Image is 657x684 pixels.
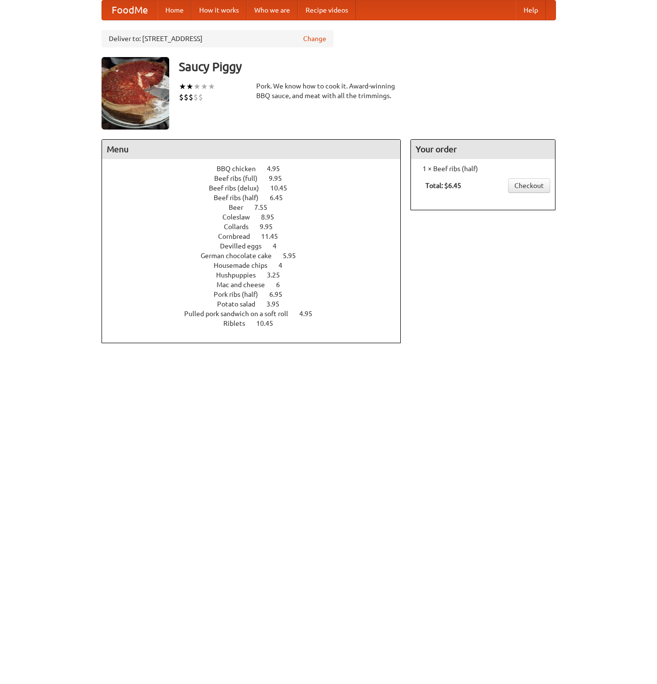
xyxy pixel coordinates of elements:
[214,262,277,269] span: Housemade chips
[270,194,292,202] span: 6.45
[223,320,291,327] a: Riblets 10.45
[266,300,289,308] span: 3.95
[189,92,193,102] li: $
[158,0,191,20] a: Home
[229,204,253,211] span: Beer
[193,92,198,102] li: $
[224,223,291,231] a: Collards 9.95
[276,281,290,289] span: 6
[201,252,281,260] span: German chocolate cake
[179,57,556,76] h3: Saucy Piggy
[184,92,189,102] li: $
[209,184,305,192] a: Beef ribs (delux) 10.45
[184,310,298,318] span: Pulled pork sandwich on a soft roll
[217,300,265,308] span: Potato salad
[218,233,296,240] a: Cornbread 11.45
[217,281,275,289] span: Mac and cheese
[224,223,258,231] span: Collards
[193,81,201,92] li: ★
[179,92,184,102] li: $
[270,184,297,192] span: 10.45
[303,34,326,44] a: Change
[214,175,300,182] a: Beef ribs (full) 9.95
[229,204,285,211] a: Beer 7.55
[425,182,461,189] b: Total: $6.45
[269,291,292,298] span: 6.95
[261,233,288,240] span: 11.45
[267,165,290,173] span: 4.95
[273,242,286,250] span: 4
[208,81,215,92] li: ★
[256,81,401,101] div: Pork. We know how to cook it. Award-winning BBQ sauce, and meat with all the trimmings.
[256,320,283,327] span: 10.45
[217,165,265,173] span: BBQ chicken
[214,194,268,202] span: Beef ribs (half)
[214,194,301,202] a: Beef ribs (half) 6.45
[416,164,550,174] li: 1 × Beef ribs (half)
[220,242,294,250] a: Devilled eggs 4
[191,0,247,20] a: How it works
[214,291,300,298] a: Pork ribs (half) 6.95
[201,252,314,260] a: German chocolate cake 5.95
[102,30,334,47] div: Deliver to: [STREET_ADDRESS]
[217,281,298,289] a: Mac and cheese 6
[260,223,282,231] span: 9.95
[179,81,186,92] li: ★
[218,233,260,240] span: Cornbread
[267,271,290,279] span: 3.25
[209,184,269,192] span: Beef ribs (delux)
[298,0,356,20] a: Recipe videos
[214,291,268,298] span: Pork ribs (half)
[214,175,267,182] span: Beef ribs (full)
[102,57,169,130] img: angular.jpg
[102,0,158,20] a: FoodMe
[222,213,260,221] span: Coleslaw
[222,213,292,221] a: Coleslaw 8.95
[411,140,555,159] h4: Your order
[278,262,292,269] span: 4
[216,271,298,279] a: Hushpuppies 3.25
[201,81,208,92] li: ★
[508,178,550,193] a: Checkout
[283,252,306,260] span: 5.95
[216,271,265,279] span: Hushpuppies
[186,81,193,92] li: ★
[261,213,284,221] span: 8.95
[247,0,298,20] a: Who we are
[254,204,277,211] span: 7.55
[269,175,292,182] span: 9.95
[184,310,330,318] a: Pulled pork sandwich on a soft roll 4.95
[220,242,271,250] span: Devilled eggs
[223,320,255,327] span: Riblets
[299,310,322,318] span: 4.95
[214,262,300,269] a: Housemade chips 4
[102,140,401,159] h4: Menu
[198,92,203,102] li: $
[217,300,297,308] a: Potato salad 3.95
[217,165,298,173] a: BBQ chicken 4.95
[516,0,546,20] a: Help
